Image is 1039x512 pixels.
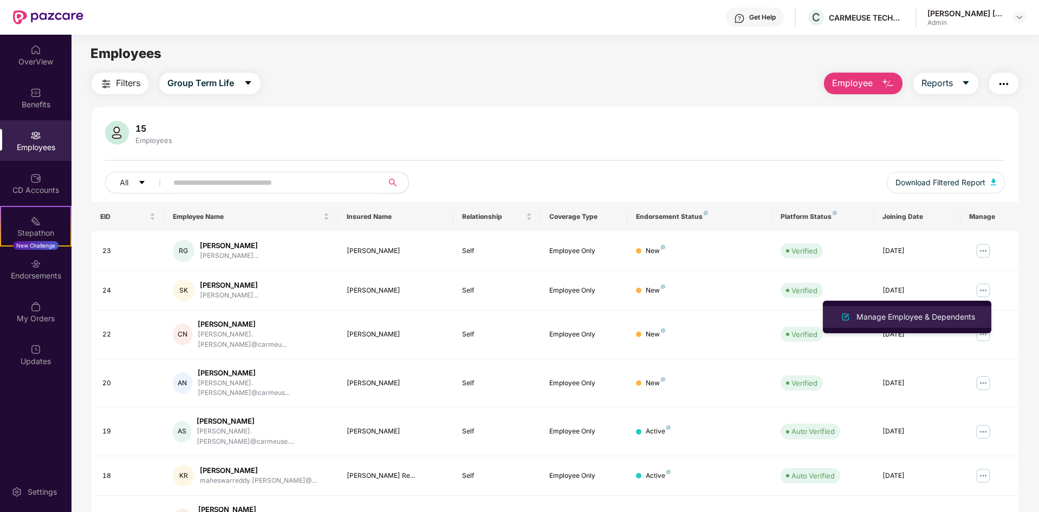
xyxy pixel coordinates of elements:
span: search [382,178,403,187]
div: [PERSON_NAME] [197,416,329,426]
div: Self [462,426,531,437]
div: [DATE] [882,471,952,481]
div: [PERSON_NAME].[PERSON_NAME]@carmeuse.... [197,426,329,447]
div: 22 [102,329,155,340]
img: svg+xml;base64,PHN2ZyBpZD0iSGVscC0zMngzMiIgeG1sbnM9Imh0dHA6Ly93d3cudzMub3JnLzIwMDAvc3ZnIiB3aWR0aD... [734,13,745,24]
div: [PERSON_NAME]... [200,290,258,301]
div: maheswarreddy.[PERSON_NAME]@... [200,476,317,486]
div: [DATE] [882,246,952,256]
div: Verified [791,329,817,340]
div: Self [462,378,531,388]
div: Active [646,426,671,437]
img: manageButton [975,282,992,299]
img: svg+xml;base64,PHN2ZyBpZD0iQ0RfQWNjb3VudHMiIGRhdGEtbmFtZT0iQ0QgQWNjb3VudHMiIHhtbG5zPSJodHRwOi8vd3... [30,173,41,184]
div: Auto Verified [791,470,835,481]
div: Settings [24,487,60,497]
img: svg+xml;base64,PHN2ZyBpZD0iRW1wbG95ZWVzIiB4bWxucz0iaHR0cDovL3d3dy53My5vcmcvMjAwMC9zdmciIHdpZHRoPS... [30,130,41,141]
span: Reports [921,76,953,90]
div: New [646,246,665,256]
th: Manage [960,202,1018,231]
th: Insured Name [338,202,454,231]
div: Get Help [749,13,776,22]
img: svg+xml;base64,PHN2ZyBpZD0iRW5kb3JzZW1lbnRzIiB4bWxucz0iaHR0cDovL3d3dy53My5vcmcvMjAwMC9zdmciIHdpZH... [30,258,41,269]
img: svg+xml;base64,PHN2ZyBpZD0iVXBkYXRlZCIgeG1sbnM9Imh0dHA6Ly93d3cudzMub3JnLzIwMDAvc3ZnIiB3aWR0aD0iMj... [30,344,41,355]
div: [DATE] [882,378,952,388]
span: Relationship [462,212,523,221]
div: [PERSON_NAME] [198,368,329,378]
span: Group Term Life [167,76,234,90]
img: svg+xml;base64,PHN2ZyB4bWxucz0iaHR0cDovL3d3dy53My5vcmcvMjAwMC9zdmciIHdpZHRoPSI4IiBoZWlnaHQ9IjgiIH... [666,470,671,474]
div: Employee Only [549,471,619,481]
th: Employee Name [164,202,338,231]
div: Auto Verified [791,426,835,437]
button: Group Term Lifecaret-down [159,73,261,94]
button: Download Filtered Report [887,172,1005,193]
div: Manage Employee & Dependents [854,311,977,323]
div: Stepathon [1,228,70,238]
div: [PERSON_NAME] [200,280,258,290]
th: Relationship [453,202,540,231]
img: svg+xml;base64,PHN2ZyB4bWxucz0iaHR0cDovL3d3dy53My5vcmcvMjAwMC9zdmciIHdpZHRoPSI4IiBoZWlnaHQ9IjgiIH... [704,211,708,215]
button: Allcaret-down [105,172,171,193]
img: svg+xml;base64,PHN2ZyBpZD0iSG9tZSIgeG1sbnM9Imh0dHA6Ly93d3cudzMub3JnLzIwMDAvc3ZnIiB3aWR0aD0iMjAiIG... [30,44,41,55]
div: [PERSON_NAME]... [200,251,258,261]
div: New Challenge [13,241,59,250]
div: Verified [791,378,817,388]
img: manageButton [975,467,992,484]
span: Employees [90,46,161,61]
div: 15 [133,123,174,134]
div: Self [462,329,531,340]
img: svg+xml;base64,PHN2ZyBpZD0iQmVuZWZpdHMiIHhtbG5zPSJodHRwOi8vd3d3LnczLm9yZy8yMDAwL3N2ZyIgd2lkdGg9Ij... [30,87,41,98]
div: 19 [102,426,155,437]
div: [PERSON_NAME] [347,378,445,388]
div: 20 [102,378,155,388]
div: Active [646,471,671,481]
span: C [812,11,820,24]
img: svg+xml;base64,PHN2ZyB4bWxucz0iaHR0cDovL3d3dy53My5vcmcvMjAwMC9zdmciIHdpZHRoPSI4IiBoZWlnaHQ9IjgiIH... [833,211,837,215]
div: [PERSON_NAME] [200,465,317,476]
div: Self [462,471,531,481]
div: 18 [102,471,155,481]
span: All [120,177,128,189]
img: svg+xml;base64,PHN2ZyB4bWxucz0iaHR0cDovL3d3dy53My5vcmcvMjAwMC9zdmciIHdpZHRoPSIyMSIgaGVpZ2h0PSIyMC... [30,216,41,226]
img: svg+xml;base64,PHN2ZyB4bWxucz0iaHR0cDovL3d3dy53My5vcmcvMjAwMC9zdmciIHdpZHRoPSI4IiBoZWlnaHQ9IjgiIH... [661,328,665,333]
span: Download Filtered Report [895,177,985,189]
div: Employee Only [549,246,619,256]
img: manageButton [975,374,992,392]
button: Filters [92,73,148,94]
button: Employee [824,73,902,94]
div: SK [173,280,194,301]
div: [PERSON_NAME] [347,426,445,437]
img: svg+xml;base64,PHN2ZyBpZD0iU2V0dGluZy0yMHgyMCIgeG1sbnM9Imh0dHA6Ly93d3cudzMub3JnLzIwMDAvc3ZnIiB3aW... [11,487,22,497]
div: [DATE] [882,426,952,437]
div: [PERSON_NAME] [PERSON_NAME] [927,8,1003,18]
span: EID [100,212,147,221]
div: AN [173,372,192,394]
div: [PERSON_NAME] Re... [347,471,445,481]
span: caret-down [244,79,252,88]
span: Filters [116,76,140,90]
img: svg+xml;base64,PHN2ZyB4bWxucz0iaHR0cDovL3d3dy53My5vcmcvMjAwMC9zdmciIHdpZHRoPSI4IiBoZWlnaHQ9IjgiIH... [661,284,665,289]
th: Joining Date [874,202,960,231]
div: Verified [791,285,817,296]
span: caret-down [138,179,146,187]
div: KR [173,465,194,487]
span: Employee [832,76,873,90]
div: Employee Only [549,329,619,340]
img: svg+xml;base64,PHN2ZyB4bWxucz0iaHR0cDovL3d3dy53My5vcmcvMjAwMC9zdmciIHdpZHRoPSI4IiBoZWlnaHQ9IjgiIH... [666,425,671,430]
th: Coverage Type [541,202,627,231]
div: 24 [102,286,155,296]
span: Employee Name [173,212,321,221]
div: [PERSON_NAME].[PERSON_NAME]@carmeu... [198,329,329,350]
div: Self [462,286,531,296]
img: svg+xml;base64,PHN2ZyBpZD0iRHJvcGRvd24tMzJ4MzIiIHhtbG5zPSJodHRwOi8vd3d3LnczLm9yZy8yMDAwL3N2ZyIgd2... [1015,13,1024,22]
div: [PERSON_NAME] [347,329,445,340]
div: AS [173,421,192,443]
div: [PERSON_NAME] [200,241,258,251]
div: [PERSON_NAME].[PERSON_NAME]@carmeus... [198,378,329,399]
div: Platform Status [781,212,865,221]
div: [PERSON_NAME] [198,319,329,329]
div: Endorsement Status [636,212,763,221]
img: manageButton [975,423,992,440]
div: RG [173,240,194,262]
